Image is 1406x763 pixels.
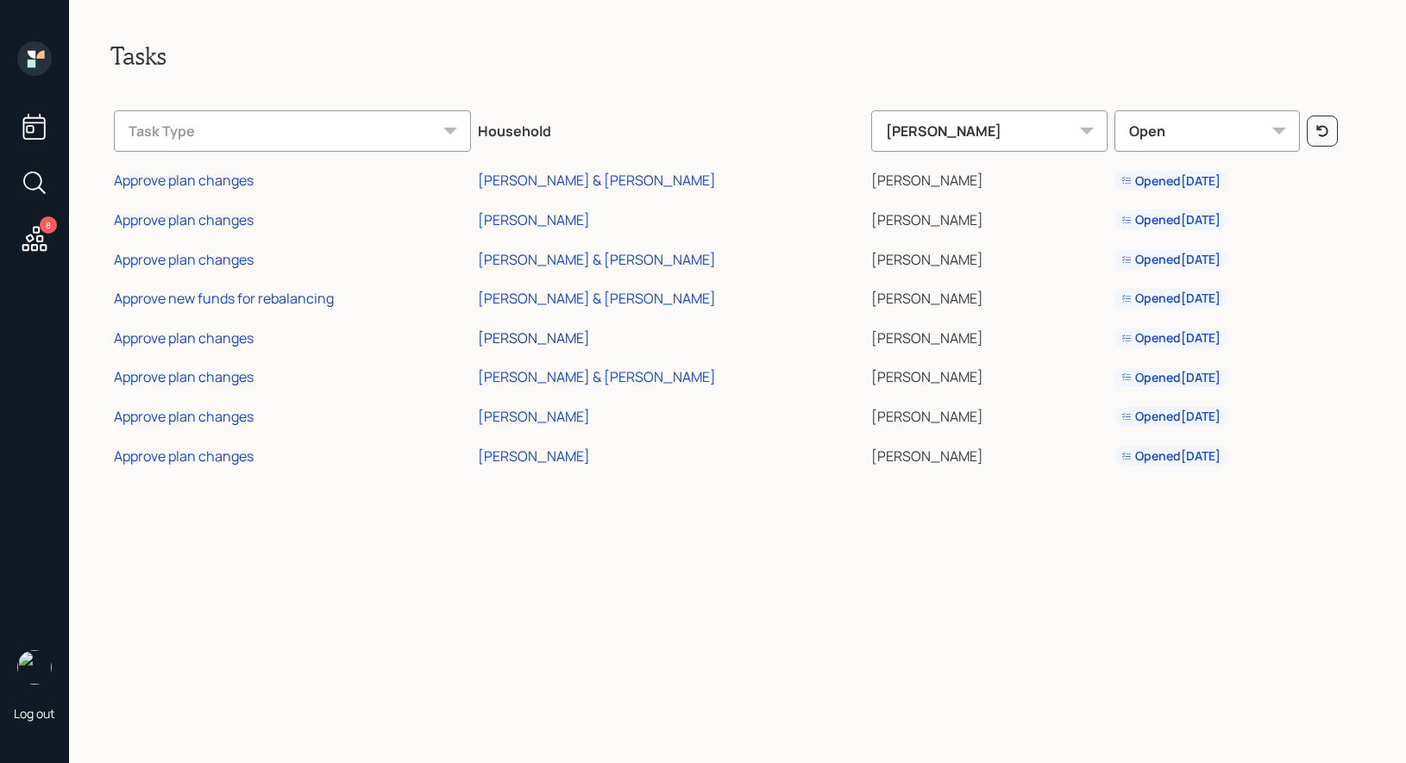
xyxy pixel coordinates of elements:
[114,407,254,426] div: Approve plan changes
[868,276,1111,316] td: [PERSON_NAME]
[114,328,254,347] div: Approve plan changes
[1121,251,1221,268] div: Opened [DATE]
[1121,211,1221,228] div: Opened [DATE]
[478,447,590,466] div: [PERSON_NAME]
[1121,447,1221,465] div: Opened [DATE]
[478,407,590,426] div: [PERSON_NAME]
[114,289,334,308] div: Approve new funds for rebalancing
[40,216,57,234] div: 8
[868,316,1111,355] td: [PERSON_NAME]
[478,367,716,386] div: [PERSON_NAME] & [PERSON_NAME]
[478,250,716,269] div: [PERSON_NAME] & [PERSON_NAME]
[868,434,1111,473] td: [PERSON_NAME]
[114,171,254,190] div: Approve plan changes
[114,447,254,466] div: Approve plan changes
[868,159,1111,198] td: [PERSON_NAME]
[871,110,1108,152] div: [PERSON_NAME]
[114,210,254,229] div: Approve plan changes
[110,41,1365,71] h2: Tasks
[478,328,590,347] div: [PERSON_NAME]
[868,355,1111,395] td: [PERSON_NAME]
[1121,329,1221,347] div: Opened [DATE]
[17,650,52,685] img: treva-nostdahl-headshot.png
[478,289,716,308] div: [PERSON_NAME] & [PERSON_NAME]
[1114,110,1300,152] div: Open
[478,210,590,229] div: [PERSON_NAME]
[1121,408,1221,425] div: Opened [DATE]
[868,197,1111,237] td: [PERSON_NAME]
[474,98,868,159] th: Household
[1121,369,1221,386] div: Opened [DATE]
[114,367,254,386] div: Approve plan changes
[478,171,716,190] div: [PERSON_NAME] & [PERSON_NAME]
[114,250,254,269] div: Approve plan changes
[868,394,1111,434] td: [PERSON_NAME]
[868,237,1111,277] td: [PERSON_NAME]
[14,705,55,722] div: Log out
[1121,172,1221,190] div: Opened [DATE]
[1121,290,1221,307] div: Opened [DATE]
[114,110,471,152] div: Task Type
